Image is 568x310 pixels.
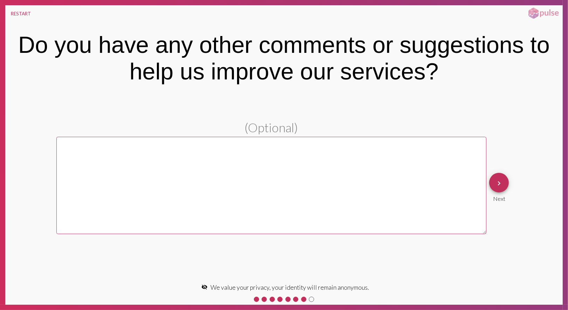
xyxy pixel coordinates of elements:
span: (Optional) [245,120,298,135]
div: Do you have any other comments or suggestions to help us improve our services? [15,31,554,85]
button: RESTART [5,5,36,22]
span: We value your privacy, your identity will remain anonymous. [211,284,369,291]
div: Next [489,192,509,202]
mat-icon: visibility_off [202,284,208,290]
mat-icon: keyboard_arrow_right [495,179,503,188]
img: pulsehorizontalsmall.png [526,7,561,20]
